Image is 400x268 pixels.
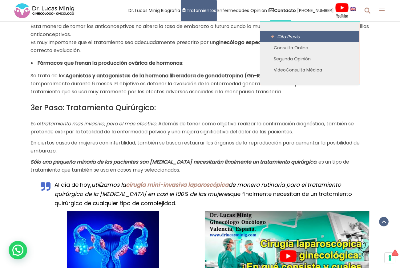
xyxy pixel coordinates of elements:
[250,7,267,14] span: Opinión
[335,3,349,18] img: Videos Youtube Ginecología
[187,7,216,14] span: Tratamientos
[260,31,359,42] a: Cita Previa
[274,56,311,62] span: Segunda Opinión
[260,53,359,64] a: Segunda Opinión
[31,158,370,174] p: . es un tipo de tratamiento que también se usa en casos muy seleccionados.
[277,34,300,40] span: Cita Previa
[31,102,370,114] h3: 3er Paso: Tratamiento Quirúrgico:
[274,45,308,51] span: Consulta Online
[31,139,370,155] p: En ciertos casos de mujeres con infertilidad, también se busca restaurar los órganos de la reprod...
[128,7,160,14] span: Dr. Lucas Minig
[297,7,334,14] span: [PHONE_NUMBER]
[9,241,27,259] div: WhatsApp contact
[42,120,156,127] em: tratamiento más invasivo, pero el mas efectivo
[260,64,359,75] a: VideoConsulta Médica
[350,7,356,11] img: language english
[126,181,229,189] a: cirugía mini-invasiva laparoscópica
[55,180,370,208] p: Al día de hoy, que finalmente necesitan de un tratamiento quirúrgico de cualquier tipo de complej...
[31,59,370,67] li: :
[216,39,329,46] strong: ginecólogo especialista en [MEDICAL_DATA]
[31,158,317,165] em: Sólo una pequeña minoría de las pacientes son [MEDICAL_DATA] necesitarán finalmente un tratamient...
[38,59,183,67] strong: Fármacos que frenan la producción ovárica de hormonas
[31,120,370,136] p: Es el . Además de tener como objetivo realizar la confirmación diagnóstica, también se pretende e...
[217,7,249,14] span: Enfermedades
[274,7,296,14] strong: Contacto
[66,72,266,79] strong: Agonistas y antagonistas de la hormona liberadora de gonadotropina (Gn-RH)
[274,67,322,73] span: VideoConsulta Médica
[31,72,370,96] p: Se trata de los , y es un tratamiento que se realiza temporalmente durante 6 meses. El objetivo e...
[55,181,341,198] em: utilizamos la de manera rutinaria para el tratamiento quirúrgico de la [MEDICAL_DATA] en casi el ...
[161,7,180,14] span: Biografía
[260,42,359,53] a: Consulta Online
